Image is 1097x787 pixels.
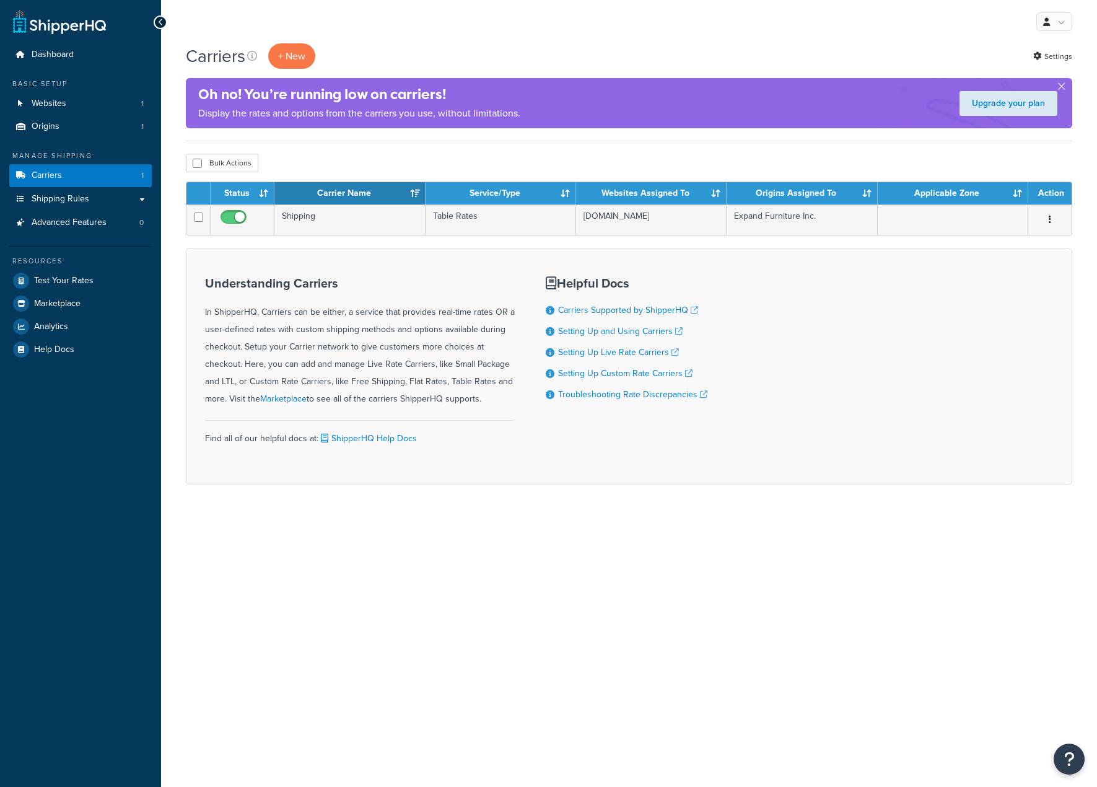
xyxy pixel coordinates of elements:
li: Websites [9,92,152,115]
span: Websites [32,99,66,109]
button: Bulk Actions [186,154,258,172]
a: Dashboard [9,43,152,66]
th: Applicable Zone: activate to sort column ascending [878,182,1028,204]
th: Origins Assigned To: activate to sort column ascending [727,182,877,204]
th: Status: activate to sort column ascending [211,182,274,204]
a: Troubleshooting Rate Discrepancies [558,388,707,401]
a: Test Your Rates [9,270,152,292]
h3: Helpful Docs [546,276,707,290]
span: Origins [32,121,59,132]
a: Settings [1033,48,1072,65]
th: Carrier Name: activate to sort column ascending [274,182,425,204]
li: Origins [9,115,152,138]
th: Service/Type: activate to sort column ascending [426,182,576,204]
span: Test Your Rates [34,276,94,286]
h1: Carriers [186,44,245,68]
p: Display the rates and options from the carriers you use, without limitations. [198,105,520,122]
a: Origins 1 [9,115,152,138]
button: Open Resource Center [1054,744,1085,775]
h4: Oh no! You’re running low on carriers! [198,84,520,105]
th: Websites Assigned To: activate to sort column ascending [576,182,727,204]
td: Expand Furniture Inc. [727,204,877,235]
a: Carriers Supported by ShipperHQ [558,304,698,317]
li: Advanced Features [9,211,152,234]
a: Marketplace [9,292,152,315]
div: Basic Setup [9,79,152,89]
th: Action [1028,182,1072,204]
span: Advanced Features [32,218,107,228]
td: Table Rates [426,204,576,235]
a: ShipperHQ Home [13,9,106,34]
a: Marketplace [260,392,307,405]
span: 1 [141,170,144,181]
td: [DOMAIN_NAME] [576,204,727,235]
span: 1 [141,121,144,132]
a: Websites 1 [9,92,152,115]
a: Setting Up Live Rate Carriers [558,346,679,359]
span: Marketplace [34,299,81,309]
a: Setting Up and Using Carriers [558,325,683,338]
span: Help Docs [34,345,74,355]
a: Carriers 1 [9,164,152,187]
a: ShipperHQ Help Docs [318,432,417,445]
a: Setting Up Custom Rate Carriers [558,367,693,380]
button: + New [268,43,315,69]
a: Analytics [9,315,152,338]
h3: Understanding Carriers [205,276,515,290]
span: 1 [141,99,144,109]
span: Analytics [34,322,68,332]
a: Shipping Rules [9,188,152,211]
a: Upgrade your plan [959,91,1057,116]
div: Find all of our helpful docs at: [205,420,515,447]
li: Carriers [9,164,152,187]
div: Resources [9,256,152,266]
span: Dashboard [32,50,74,60]
div: Manage Shipping [9,151,152,161]
td: Shipping [274,204,425,235]
span: Carriers [32,170,62,181]
span: 0 [139,218,144,228]
span: Shipping Rules [32,194,89,204]
a: Help Docs [9,338,152,361]
a: Advanced Features 0 [9,211,152,234]
div: In ShipperHQ, Carriers can be either, a service that provides real-time rates OR a user-defined r... [205,276,515,408]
